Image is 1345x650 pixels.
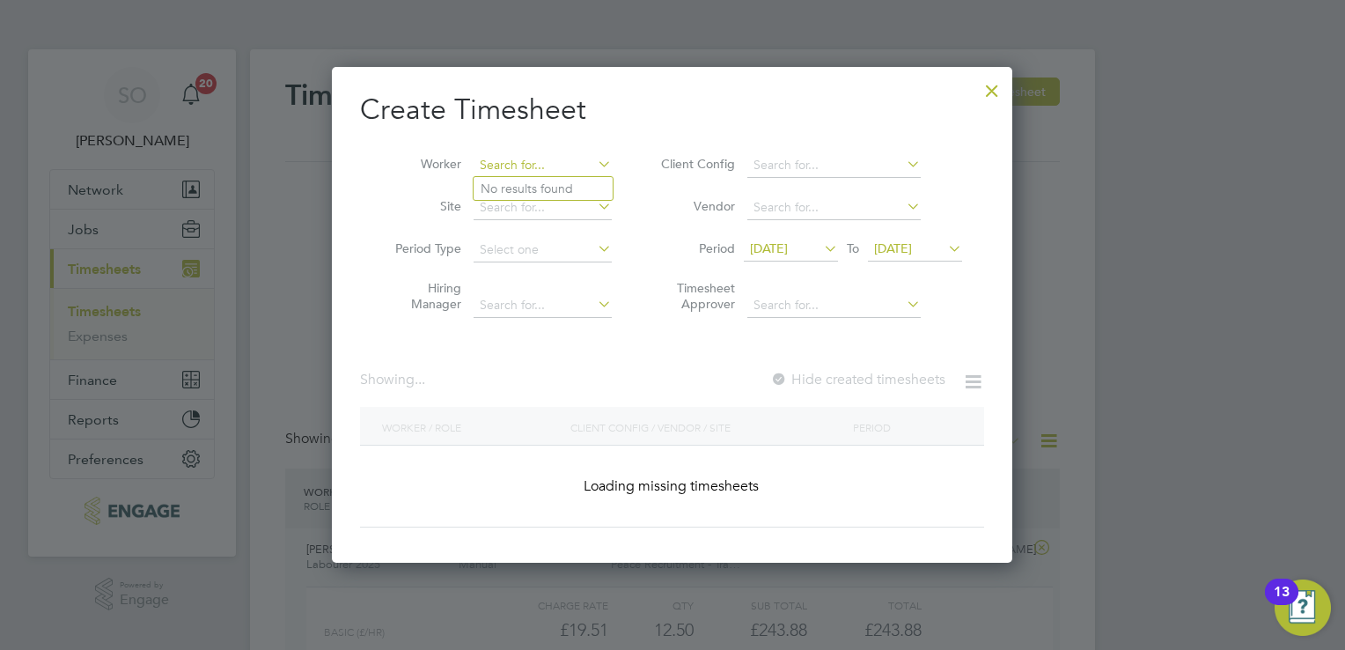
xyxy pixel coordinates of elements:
[747,153,921,178] input: Search for...
[656,280,735,312] label: Timesheet Approver
[382,280,461,312] label: Hiring Manager
[656,198,735,214] label: Vendor
[474,153,612,178] input: Search for...
[747,293,921,318] input: Search for...
[474,177,613,200] li: No results found
[474,238,612,262] input: Select one
[360,92,984,129] h2: Create Timesheet
[656,156,735,172] label: Client Config
[474,293,612,318] input: Search for...
[747,196,921,220] input: Search for...
[656,240,735,256] label: Period
[360,371,429,389] div: Showing
[1275,580,1331,636] button: Open Resource Center, 13 new notifications
[1274,592,1290,615] div: 13
[474,196,612,220] input: Search for...
[382,156,461,172] label: Worker
[382,198,461,214] label: Site
[382,240,461,256] label: Period Type
[770,371,945,388] label: Hide created timesheets
[415,371,425,388] span: ...
[874,240,912,256] span: [DATE]
[842,237,864,260] span: To
[750,240,788,256] span: [DATE]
